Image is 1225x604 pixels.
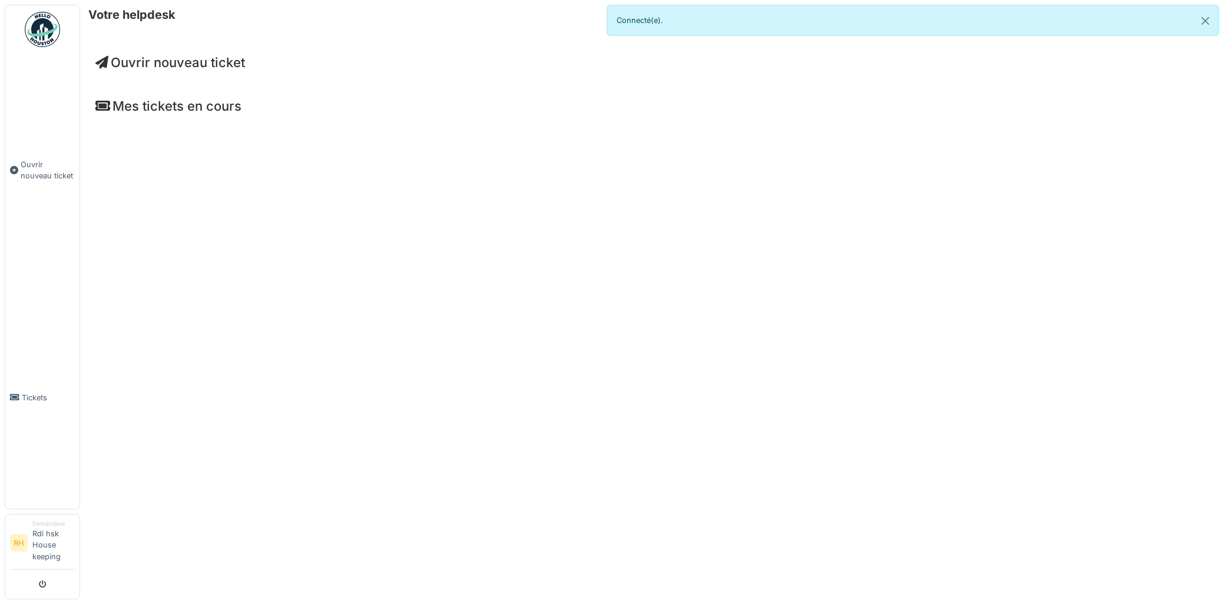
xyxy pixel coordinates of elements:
[22,392,75,403] span: Tickets
[88,8,176,22] h6: Votre helpdesk
[607,5,1219,36] div: Connecté(e).
[5,287,80,509] a: Tickets
[32,519,75,528] div: Demandeur
[32,519,75,567] li: Rdi hsk House keeping
[21,159,75,181] span: Ouvrir nouveau ticket
[95,98,1210,114] h4: Mes tickets en cours
[10,534,28,552] li: RH
[5,54,80,287] a: Ouvrir nouveau ticket
[95,55,245,70] a: Ouvrir nouveau ticket
[25,12,60,47] img: Badge_color-CXgf-gQk.svg
[1192,5,1219,36] button: Close
[10,519,75,570] a: RH DemandeurRdi hsk House keeping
